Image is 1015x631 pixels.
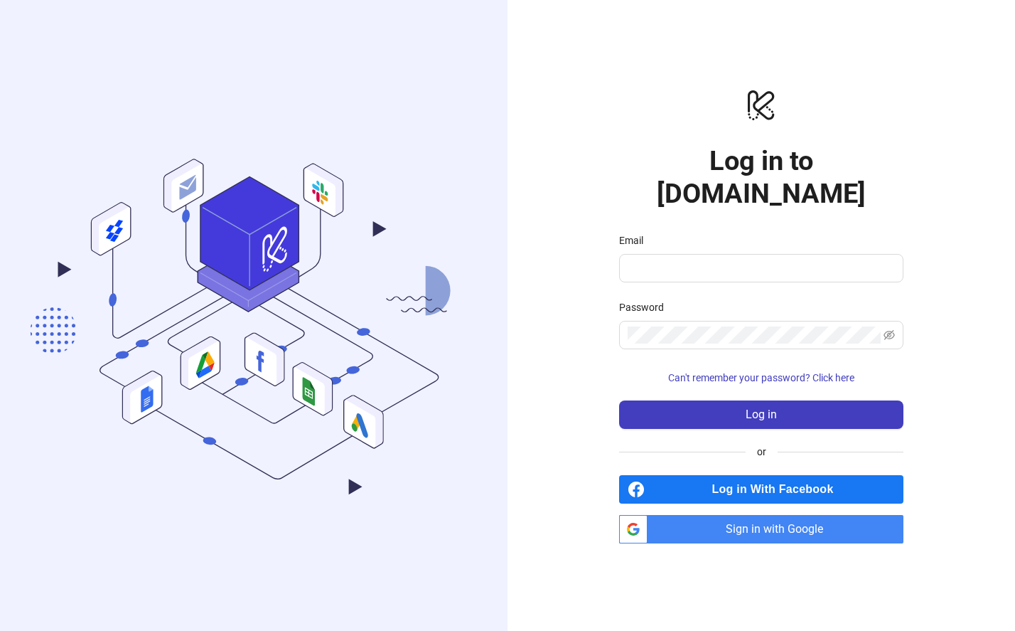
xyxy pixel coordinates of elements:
[653,515,903,543] span: Sign in with Google
[619,233,652,248] label: Email
[746,408,777,421] span: Log in
[619,299,673,315] label: Password
[668,372,854,383] span: Can't remember your password? Click here
[884,329,895,341] span: eye-invisible
[746,444,778,460] span: or
[619,144,903,210] h1: Log in to [DOMAIN_NAME]
[619,515,903,543] a: Sign in with Google
[619,401,903,429] button: Log in
[628,327,881,344] input: Password
[619,475,903,504] a: Log in With Facebook
[628,260,892,277] input: Email
[619,366,903,389] button: Can't remember your password? Click here
[650,475,903,504] span: Log in With Facebook
[619,372,903,383] a: Can't remember your password? Click here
